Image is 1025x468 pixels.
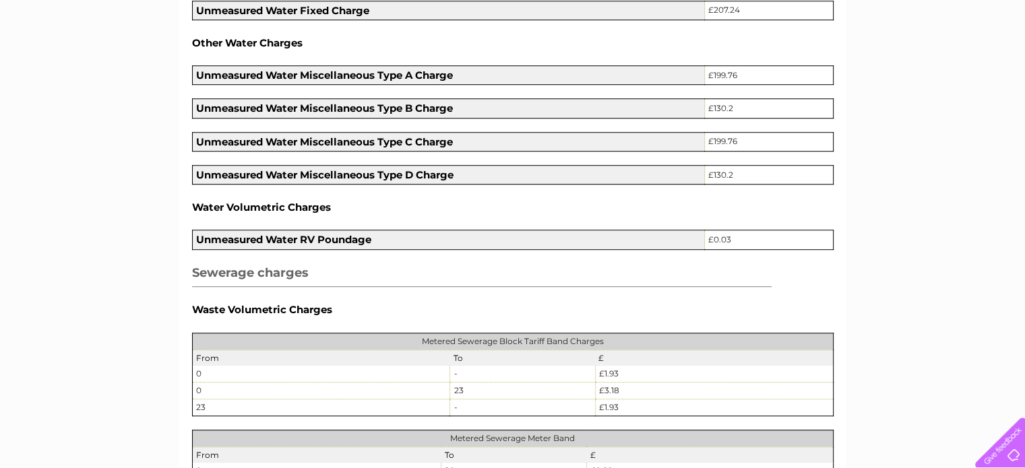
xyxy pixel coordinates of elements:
[859,57,900,67] a: Telecoms
[981,57,1012,67] a: Log out
[595,382,833,399] td: £3.18
[705,99,833,118] td: £130.2
[192,37,834,48] h5: Other Water Charges
[36,35,104,76] img: logo.png
[705,132,833,151] td: £199.76
[192,430,833,446] td: Metered Sewerage Meter Band
[441,446,587,463] th: To
[192,349,450,366] th: From
[192,333,833,349] td: Metered Sewerage Block Tariff Band Charges
[935,57,968,67] a: Contact
[450,366,595,382] td: -
[192,201,834,213] h5: Water Volumetric Charges
[196,135,453,148] b: Unmeasured Water Miscellaneous Type C Charge
[705,66,833,85] td: £199.76
[192,263,772,288] h3: Sewerage charges
[450,349,595,366] th: To
[450,382,595,399] td: 23
[195,7,832,65] div: Clear Business is a trading name of Verastar Limited (registered in [GEOGRAPHIC_DATA] No. 3667643...
[595,366,833,382] td: £1.93
[450,399,595,415] td: -
[196,168,454,181] b: Unmeasured Water Miscellaneous Type D Charge
[771,7,864,24] a: 0333 014 3131
[192,399,450,415] td: 23
[908,57,927,67] a: Blog
[821,57,851,67] a: Energy
[705,165,833,184] td: £130.2
[586,446,833,463] th: £
[192,382,450,399] td: 0
[196,4,369,17] b: Unmeasured Water Fixed Charge
[196,233,371,246] b: Unmeasured Water RV Poundage
[196,69,453,81] b: Unmeasured Water Miscellaneous Type A Charge
[196,102,453,114] b: Unmeasured Water Miscellaneous Type B Charge
[192,304,834,315] h5: Waste Volumetric Charges
[595,349,833,366] th: £
[705,1,833,20] td: £207.24
[192,366,450,382] td: 0
[705,230,833,249] td: £0.03
[595,399,833,415] td: £1.93
[788,57,813,67] a: Water
[192,446,441,463] th: From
